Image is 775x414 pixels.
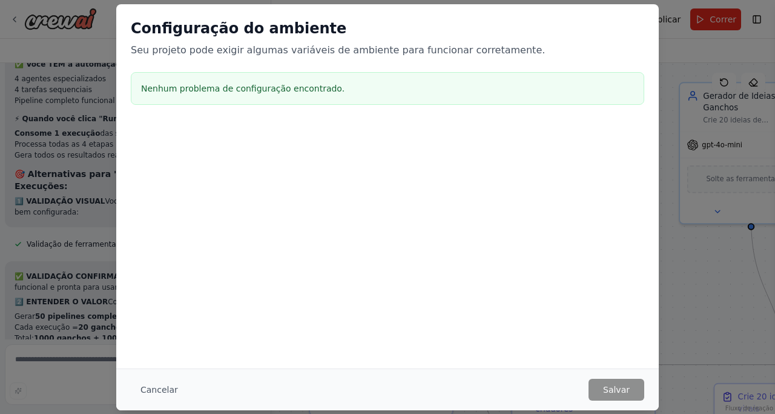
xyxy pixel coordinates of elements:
font: Nenhum problema de configuração encontrado. [141,84,345,93]
button: Salvar [589,379,644,401]
button: Cancelar [131,379,188,401]
font: Seu projeto pode exigir algumas variáveis ​​de ambiente para funcionar corretamente. [131,44,545,56]
font: Cancelar [140,385,178,395]
font: Salvar [603,385,630,395]
font: Configuração do ambiente [131,20,346,37]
